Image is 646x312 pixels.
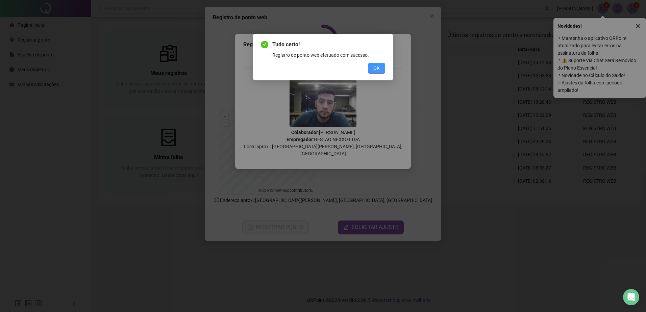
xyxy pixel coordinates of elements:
span: check-circle [261,41,268,48]
span: Tudo certo! [272,41,385,49]
button: OK [368,63,385,74]
div: Open Intercom Messenger [623,289,639,305]
div: Registro de ponto web efetuado com sucesso. [272,51,385,59]
span: OK [373,64,380,72]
